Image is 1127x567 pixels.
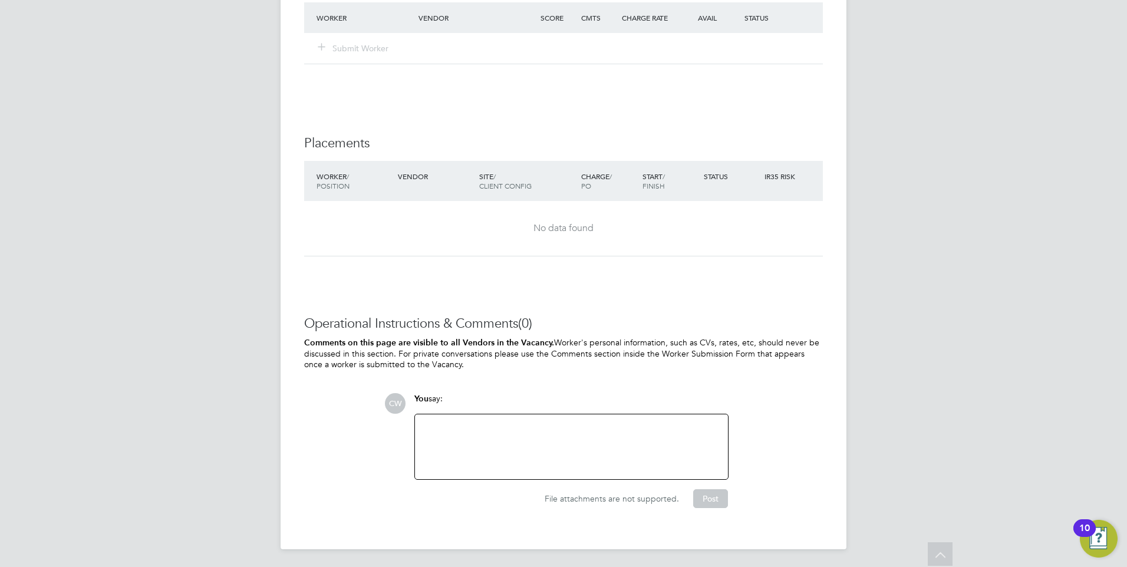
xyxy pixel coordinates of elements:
[414,393,729,414] div: say:
[578,7,619,28] div: Cmts
[385,393,406,414] span: CW
[416,7,538,28] div: Vendor
[1080,520,1118,558] button: Open Resource Center, 10 new notifications
[414,394,429,404] span: You
[642,172,665,190] span: / Finish
[545,493,679,504] span: File attachments are not supported.
[304,315,823,332] h3: Operational Instructions & Comments
[479,172,532,190] span: / Client Config
[317,172,350,190] span: / Position
[581,172,612,190] span: / PO
[395,166,476,187] div: Vendor
[538,7,578,28] div: Score
[316,222,811,235] div: No data found
[304,135,823,152] h3: Placements
[762,166,802,187] div: IR35 Risk
[701,166,762,187] div: Status
[578,166,640,196] div: Charge
[640,166,701,196] div: Start
[304,337,823,370] p: Worker's personal information, such as CVs, rates, etc, should never be discussed in this section...
[619,7,680,28] div: Charge Rate
[476,166,578,196] div: Site
[518,315,532,331] span: (0)
[314,166,395,196] div: Worker
[304,338,554,348] b: Comments on this page are visible to all Vendors in the Vacancy.
[1079,528,1090,543] div: 10
[693,489,728,508] button: Post
[742,7,823,28] div: Status
[680,7,742,28] div: Avail
[314,7,416,28] div: Worker
[318,42,389,54] button: Submit Worker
